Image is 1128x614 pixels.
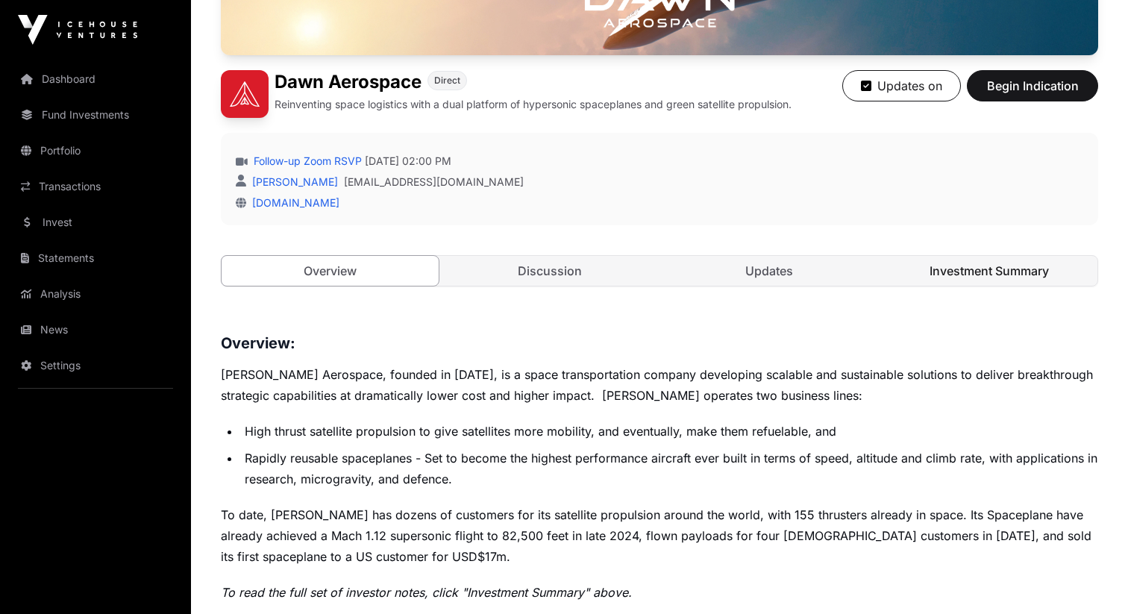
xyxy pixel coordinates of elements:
iframe: Chat Widget [1053,542,1128,614]
a: Invest [12,206,179,239]
img: Dawn Aerospace [221,70,269,118]
a: [PERSON_NAME] [249,175,338,188]
span: [DATE] 02:00 PM [365,154,451,169]
p: Reinventing space logistics with a dual platform of hypersonic spaceplanes and green satellite pr... [275,97,792,112]
li: Rapidly reusable spaceplanes - Set to become the highest performance aircraft ever built in terms... [240,448,1098,489]
a: [EMAIL_ADDRESS][DOMAIN_NAME] [344,175,524,189]
a: Dashboard [12,63,179,95]
a: Statements [12,242,179,275]
p: [PERSON_NAME] Aerospace, founded in [DATE], is a space transportation company developing scalable... [221,364,1098,406]
li: High thrust satellite propulsion to give satellites more mobility, and eventually, make them refu... [240,421,1098,442]
a: Overview [221,255,439,286]
em: To read the full set of investor notes, click "Investment Summary" above. [221,585,632,600]
a: Transactions [12,170,179,203]
a: Fund Investments [12,98,179,131]
span: Begin Indication [986,77,1080,95]
a: Follow-up Zoom RSVP [251,154,362,169]
button: Begin Indication [967,70,1098,101]
img: Icehouse Ventures Logo [18,15,137,45]
a: Discussion [442,256,659,286]
a: Portfolio [12,134,179,167]
a: Analysis [12,278,179,310]
a: [DOMAIN_NAME] [246,196,339,209]
a: Investment Summary [881,256,1098,286]
a: Settings [12,349,179,382]
a: News [12,313,179,346]
button: Updates on [842,70,961,101]
nav: Tabs [222,256,1097,286]
a: Updates [661,256,878,286]
h1: Dawn Aerospace [275,70,422,94]
p: To date, [PERSON_NAME] has dozens of customers for its satellite propulsion around the world, wit... [221,504,1098,567]
a: Begin Indication [967,85,1098,100]
h3: Overview: [221,331,1098,355]
span: Direct [434,75,460,87]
